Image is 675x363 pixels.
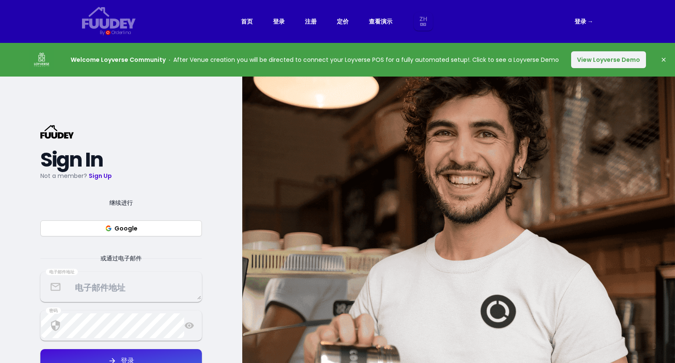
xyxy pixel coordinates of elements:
[40,220,202,236] button: Google
[89,172,112,180] a: Sign Up
[588,17,593,26] span: →
[571,51,646,68] button: View Loyverse Demo
[574,16,593,26] a: 登录
[99,198,143,208] span: 继续进行
[337,16,349,26] a: 定价
[100,29,104,36] div: By
[241,16,253,26] a: 首页
[305,16,317,26] a: 注册
[46,307,61,314] div: 密码
[90,253,152,263] span: 或通过电子邮件
[82,7,136,29] svg: {/* Added fill="currentColor" here */} {/* This rectangle defines the background. Its explicit fi...
[71,55,559,65] p: After Venue creation you will be directed to connect your Loyverse POS for a fully automated setu...
[273,16,285,26] a: 登录
[71,56,166,64] strong: Welcome Loyverse Community
[40,171,202,181] p: Not a member?
[46,269,78,276] div: 电子邮件地址
[369,16,392,26] a: 查看演示
[40,152,202,167] h2: Sign In
[40,125,74,139] svg: {/* Added fill="currentColor" here */} {/* This rectangle defines the background. Its explicit fi...
[111,29,131,36] div: Orderlina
